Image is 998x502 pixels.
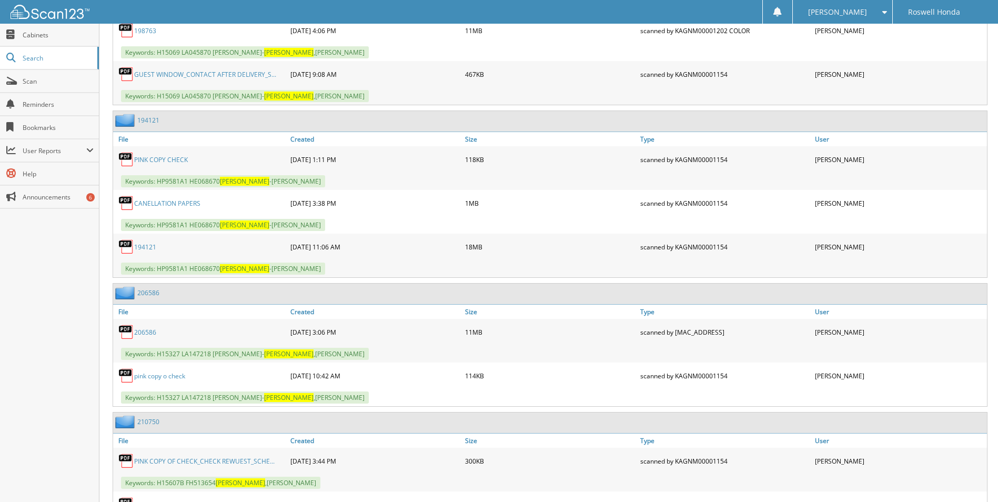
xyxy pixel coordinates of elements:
[121,90,369,102] span: Keywords: H15069 LA045870 [PERSON_NAME]- ,[PERSON_NAME]
[288,236,462,257] div: [DATE] 11:06 AM
[812,434,987,448] a: User
[113,305,288,319] a: File
[118,368,134,384] img: PDF.png
[288,305,462,319] a: Created
[288,20,462,41] div: [DATE] 4:06 PM
[115,286,137,299] img: folder2.png
[115,114,137,127] img: folder2.png
[264,92,314,101] span: [PERSON_NAME]
[288,434,462,448] a: Created
[288,365,462,386] div: [DATE] 10:42 AM
[812,20,987,41] div: [PERSON_NAME]
[812,149,987,170] div: [PERSON_NAME]
[638,20,812,41] div: scanned by KAGNM00001202 COLOR
[113,434,288,448] a: File
[23,100,94,109] span: Reminders
[462,322,637,343] div: 11MB
[638,365,812,386] div: scanned by KAGNM00001154
[137,288,159,297] a: 206586
[220,177,269,186] span: [PERSON_NAME]
[638,132,812,146] a: Type
[638,193,812,214] div: scanned by KAGNM00001154
[115,415,137,428] img: folder2.png
[288,322,462,343] div: [DATE] 3:06 PM
[288,64,462,85] div: [DATE] 9:08 AM
[908,9,960,15] span: Roswell Honda
[23,193,94,202] span: Announcements
[264,48,314,57] span: [PERSON_NAME]
[638,450,812,471] div: scanned by KAGNM00001154
[812,132,987,146] a: User
[462,20,637,41] div: 11MB
[134,457,275,466] a: PINK COPY OF CHECK_CHECK REWUEST_SCHE...
[134,199,200,208] a: CANELLATION PAPERS
[118,23,134,38] img: PDF.png
[462,149,637,170] div: 118KB
[23,54,92,63] span: Search
[118,152,134,167] img: PDF.png
[812,236,987,257] div: [PERSON_NAME]
[264,349,314,358] span: [PERSON_NAME]
[121,219,325,231] span: Keywords: HP9581A1 HE068670 -[PERSON_NAME]
[134,328,156,337] a: 206586
[216,478,265,487] span: [PERSON_NAME]
[118,239,134,255] img: PDF.png
[121,477,320,489] span: Keywords: H15607B FH513654 ,[PERSON_NAME]
[638,305,812,319] a: Type
[288,149,462,170] div: [DATE] 1:11 PM
[220,264,269,273] span: [PERSON_NAME]
[812,305,987,319] a: User
[288,450,462,471] div: [DATE] 3:44 PM
[23,169,94,178] span: Help
[462,434,637,448] a: Size
[121,391,369,404] span: Keywords: H15327 LA147218 [PERSON_NAME]- ,[PERSON_NAME]
[462,132,637,146] a: Size
[812,450,987,471] div: [PERSON_NAME]
[121,263,325,275] span: Keywords: HP9581A1 HE068670 -[PERSON_NAME]
[23,123,94,132] span: Bookmarks
[812,365,987,386] div: [PERSON_NAME]
[118,324,134,340] img: PDF.png
[638,434,812,448] a: Type
[462,365,637,386] div: 114KB
[137,116,159,125] a: 194121
[264,393,314,402] span: [PERSON_NAME]
[134,155,188,164] a: PINK COPY CHECK
[121,175,325,187] span: Keywords: HP9581A1 HE068670 -[PERSON_NAME]
[134,243,156,252] a: 194121
[118,195,134,211] img: PDF.png
[23,31,94,39] span: Cabinets
[137,417,159,426] a: 210750
[134,70,276,79] a: GUEST WINDOW_CONTACT AFTER DELIVERY_S...
[23,77,94,86] span: Scan
[23,146,86,155] span: User Reports
[134,372,185,380] a: pink copy o check
[11,5,89,19] img: scan123-logo-white.svg
[638,64,812,85] div: scanned by KAGNM00001154
[812,322,987,343] div: [PERSON_NAME]
[638,322,812,343] div: scanned by [MAC_ADDRESS]
[812,64,987,85] div: [PERSON_NAME]
[462,236,637,257] div: 18MB
[121,46,369,58] span: Keywords: H15069 LA045870 [PERSON_NAME]- ,[PERSON_NAME]
[808,9,867,15] span: [PERSON_NAME]
[462,305,637,319] a: Size
[462,450,637,471] div: 300KB
[288,193,462,214] div: [DATE] 3:38 PM
[118,66,134,82] img: PDF.png
[118,453,134,469] img: PDF.png
[220,220,269,229] span: [PERSON_NAME]
[462,64,637,85] div: 467KB
[812,193,987,214] div: [PERSON_NAME]
[113,132,288,146] a: File
[638,236,812,257] div: scanned by KAGNM00001154
[638,149,812,170] div: scanned by KAGNM00001154
[288,132,462,146] a: Created
[945,451,998,502] iframe: Chat Widget
[86,193,95,202] div: 6
[134,26,156,35] a: 198763
[121,348,369,360] span: Keywords: H15327 LA147218 [PERSON_NAME]- ,[PERSON_NAME]
[462,193,637,214] div: 1MB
